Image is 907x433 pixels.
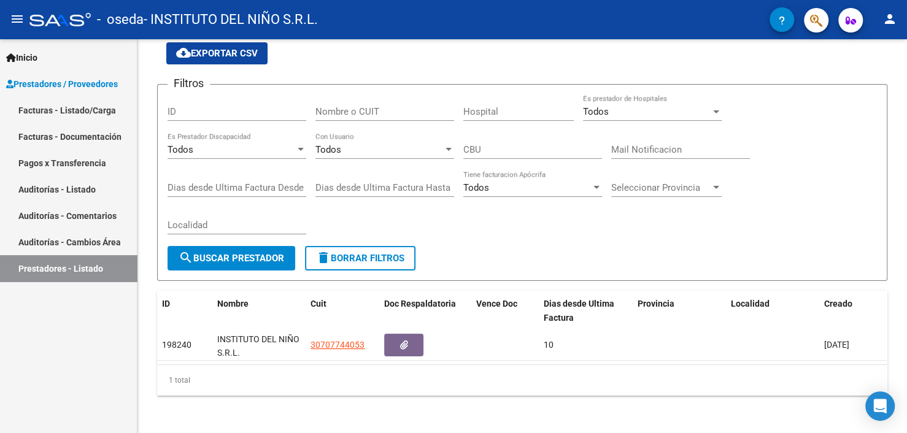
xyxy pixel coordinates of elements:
[882,12,897,26] mat-icon: person
[731,299,770,308] span: Localidad
[633,291,726,331] datatable-header-cell: Provincia
[166,42,268,64] button: Exportar CSV
[476,299,517,308] span: Vence Doc
[824,340,849,350] span: [DATE]
[544,340,554,350] span: 10
[168,144,193,155] span: Todos
[311,299,326,308] span: Cuit
[157,365,887,396] div: 1 total
[162,340,191,350] span: 198240
[217,332,301,358] div: INSTITUTO DEL NIÑO S.R.L.
[179,253,284,264] span: Buscar Prestador
[6,51,37,64] span: Inicio
[471,291,539,331] datatable-header-cell: Vence Doc
[865,391,895,421] div: Open Intercom Messenger
[384,299,456,308] span: Doc Respaldatoria
[144,6,318,33] span: - INSTITUTO DEL NIÑO S.R.L.
[162,299,170,308] span: ID
[217,299,249,308] span: Nombre
[544,299,614,323] span: Dias desde Ultima Factura
[463,182,489,193] span: Todos
[316,253,404,264] span: Borrar Filtros
[97,6,144,33] span: - oseda
[726,291,819,331] datatable-header-cell: Localidad
[315,144,341,155] span: Todos
[305,246,415,270] button: Borrar Filtros
[168,246,295,270] button: Buscar Prestador
[10,12,25,26] mat-icon: menu
[6,77,118,91] span: Prestadores / Proveedores
[176,48,258,59] span: Exportar CSV
[311,340,365,350] span: 30707744053
[306,291,379,331] datatable-header-cell: Cuit
[316,250,331,265] mat-icon: delete
[212,291,306,331] datatable-header-cell: Nombre
[168,75,210,92] h3: Filtros
[179,250,193,265] mat-icon: search
[583,106,609,117] span: Todos
[176,45,191,60] mat-icon: cloud_download
[824,299,852,308] span: Creado
[157,291,212,331] datatable-header-cell: ID
[539,291,632,331] datatable-header-cell: Dias desde Ultima Factura
[611,182,711,193] span: Seleccionar Provincia
[819,291,887,331] datatable-header-cell: Creado
[638,299,674,308] span: Provincia
[379,291,471,331] datatable-header-cell: Doc Respaldatoria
